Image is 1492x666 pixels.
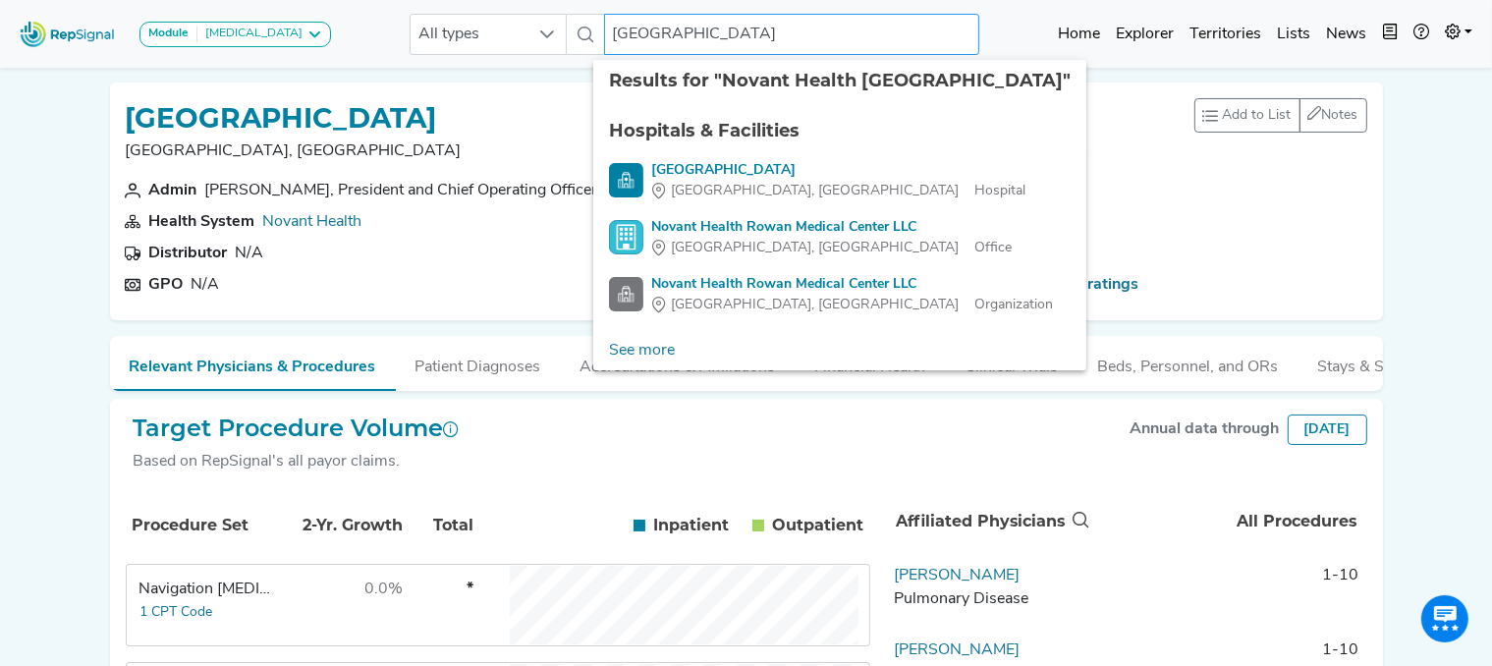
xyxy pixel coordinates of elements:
[139,22,331,47] button: Module[MEDICAL_DATA]
[1042,273,1138,297] a: Show ratings
[205,179,598,202] div: [PERSON_NAME], President and Chief Operating Officer
[1318,15,1374,54] a: News
[1322,108,1358,123] span: Notes
[126,139,462,163] p: [GEOGRAPHIC_DATA], [GEOGRAPHIC_DATA]
[609,163,643,197] img: Hospital Search Icon
[593,331,691,370] a: See more
[651,295,1053,315] div: Organization
[609,277,643,311] img: Facility Search Icon
[236,242,264,265] div: N/A
[409,492,477,559] th: Total
[1078,336,1299,389] button: Beds, Personnel, and ORs
[139,601,214,624] button: 1 CPT Code
[263,210,362,234] div: Novant Health
[396,336,561,389] button: Patient Diagnoses
[1374,15,1406,54] button: Intel Book
[192,273,220,297] div: N/A
[263,214,362,230] a: Novant Health
[593,209,1086,266] li: Novant Health Rowan Medical Center LLC
[1299,98,1367,133] button: Notes
[126,102,462,136] h1: [GEOGRAPHIC_DATA]
[671,238,959,258] span: [GEOGRAPHIC_DATA], [GEOGRAPHIC_DATA]
[653,514,729,537] span: Inpatient
[651,274,1053,295] div: Novant Health Rowan Medical Center LLC
[1182,15,1269,54] a: Territories
[149,179,197,202] div: Admin
[205,179,598,202] div: Gary Blabon, President and Chief Operating Officer
[894,587,1084,611] div: Pulmonary Disease
[609,118,1071,144] div: Hospitals & Facilities
[148,28,189,39] strong: Module
[1223,105,1292,126] span: Add to List
[609,217,1071,258] a: Novant Health Rowan Medical Center LLC[GEOGRAPHIC_DATA], [GEOGRAPHIC_DATA]Office
[1194,98,1367,133] div: toolbar
[609,70,1071,91] span: Results for "Novant Health [GEOGRAPHIC_DATA]"
[134,450,460,473] div: Based on RepSignal's all payor claims.
[671,181,959,201] span: [GEOGRAPHIC_DATA], [GEOGRAPHIC_DATA]
[365,582,404,597] span: 0.0%
[887,489,1093,554] th: Affiliated Physicians
[134,415,460,443] h2: Target Procedure Volume
[609,274,1071,315] a: Novant Health Rowan Medical Center LLC[GEOGRAPHIC_DATA], [GEOGRAPHIC_DATA]Organization
[609,160,1071,201] a: [GEOGRAPHIC_DATA][GEOGRAPHIC_DATA], [GEOGRAPHIC_DATA]Hospital
[411,15,528,54] span: All types
[561,336,796,389] button: Accreditations & Affiliations
[593,152,1086,209] li: Novant Health Rowan Medical Center
[651,238,1012,258] div: Office
[1288,415,1367,445] div: [DATE]
[651,181,1025,201] div: Hospital
[1299,336,1454,389] button: Stays & Services
[1131,417,1280,441] div: Annual data through
[149,242,228,265] div: Distributor
[651,217,1012,238] div: Novant Health Rowan Medical Center LLC
[894,642,1020,658] a: [PERSON_NAME]
[1092,564,1367,623] td: 1-10
[772,514,863,537] span: Outpatient
[651,160,1025,181] div: [GEOGRAPHIC_DATA]
[1269,15,1318,54] a: Lists
[593,266,1086,323] li: Novant Health Rowan Medical Center LLC
[1050,15,1108,54] a: Home
[279,492,407,559] th: 2-Yr. Growth
[149,210,255,234] div: Health System
[1093,489,1366,554] th: All Procedures
[149,273,184,297] div: GPO
[139,578,274,601] div: Navigation Bronchoscopy
[1194,98,1300,133] button: Add to List
[671,295,959,315] span: [GEOGRAPHIC_DATA], [GEOGRAPHIC_DATA]
[197,27,303,42] div: [MEDICAL_DATA]
[130,492,277,559] th: Procedure Set
[110,336,396,391] button: Relevant Physicians & Procedures
[609,220,643,254] img: Office Search Icon
[604,14,979,55] input: Search a physician or facility
[894,568,1020,583] a: [PERSON_NAME]
[1108,15,1182,54] a: Explorer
